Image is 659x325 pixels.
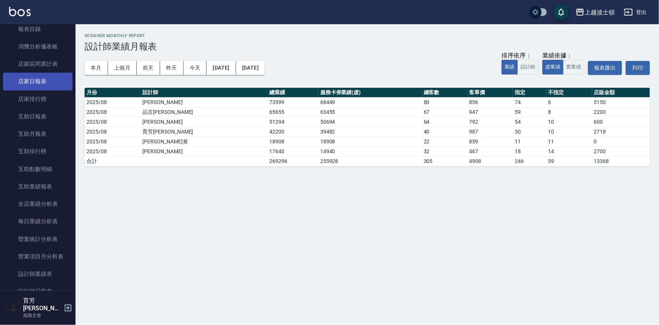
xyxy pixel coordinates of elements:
button: 報表匯出 [588,61,622,75]
h2: Designer Monthly Report [85,33,650,38]
td: 14 [546,146,592,156]
button: 今天 [184,61,207,75]
th: 指定 [513,88,546,98]
td: 39482 [318,127,422,137]
td: 63455 [318,107,422,117]
td: 10 [546,127,592,137]
td: 2025/08 [85,137,140,146]
td: 42200 [267,127,318,137]
img: Logo [9,7,31,16]
div: 排序依序： [502,52,539,60]
td: 67 [422,107,468,117]
td: 856 [468,97,513,107]
td: [PERSON_NAME] [140,97,267,107]
a: 店家排行榜 [3,90,73,108]
td: 2025/08 [85,127,140,137]
td: 65655 [267,107,318,117]
th: 設計師 [140,88,267,98]
td: 2025/08 [85,97,140,107]
button: 列印 [626,61,650,75]
td: 2025/08 [85,107,140,117]
td: 育芳[PERSON_NAME] [140,127,267,137]
table: a dense table [85,88,650,166]
a: 營業統計分析表 [3,230,73,248]
td: 947 [468,107,513,117]
td: 18908 [318,137,422,146]
th: 月份 [85,88,140,98]
td: 255928 [318,156,422,166]
td: 64 [422,117,468,127]
td: [PERSON_NAME] [140,146,267,156]
button: [DATE] [207,61,236,75]
td: 74 [513,97,546,107]
button: [DATE] [236,61,265,75]
button: 上個月 [108,61,137,75]
td: 品言[PERSON_NAME] [140,107,267,117]
button: save [554,5,569,20]
button: 實業績 [563,60,584,75]
td: 13368 [592,156,650,166]
div: 上越波士頓 [585,8,615,17]
td: 32 [422,146,468,156]
td: 2718 [592,127,650,137]
td: 269296 [267,156,318,166]
td: 2700 [592,146,650,156]
td: 73599 [267,97,318,107]
p: 高階主管 [23,312,62,319]
td: 305 [422,156,468,166]
td: 792 [468,117,513,127]
a: 店家日報表 [3,73,73,90]
h3: 設計師業績月報表 [85,41,650,52]
td: 59 [546,156,592,166]
img: Person [6,300,21,316]
td: 40 [422,127,468,137]
td: 246 [513,156,546,166]
a: 消費分析儀表板 [3,38,73,55]
a: 店家區間累計表 [3,55,73,73]
td: 11 [513,137,546,146]
td: 2200 [592,107,650,117]
th: 總業績 [267,88,318,98]
button: 業績 [502,60,518,75]
td: 14940 [318,146,422,156]
td: 51294 [267,117,318,127]
a: 全店業績分析表 [3,195,73,213]
th: 不指定 [546,88,592,98]
a: 互助月報表 [3,125,73,143]
td: 17640 [267,146,318,156]
td: 合計 [85,156,140,166]
td: [PERSON_NAME]黃 [140,137,267,146]
a: 互助日報表 [3,108,73,125]
td: 68449 [318,97,422,107]
td: 30 [513,127,546,137]
a: 設計師日報表 [3,283,73,300]
button: 上越波士頓 [573,5,618,20]
th: 總客數 [422,88,468,98]
button: 設計師 [517,60,539,75]
td: 859 [468,137,513,146]
td: 80 [422,97,468,107]
td: 467 [468,146,513,156]
th: 店販金額 [592,88,650,98]
th: 服務卡券業績(虛) [318,88,422,98]
a: 互助排行榜 [3,143,73,160]
a: 報表目錄 [3,20,73,38]
td: 11 [546,137,592,146]
td: 2025/08 [85,146,140,156]
button: 昨天 [160,61,184,75]
td: 59 [513,107,546,117]
td: 5150 [592,97,650,107]
button: 登出 [621,5,650,19]
td: [PERSON_NAME] [140,117,267,127]
a: 設計師業績表 [3,265,73,283]
th: 客單價 [468,88,513,98]
td: 8 [546,107,592,117]
h5: 育芳[PERSON_NAME] [23,297,62,312]
td: 4908 [468,156,513,166]
td: 6 [546,97,592,107]
a: 互助業績報表 [3,178,73,195]
td: 987 [468,127,513,137]
td: 22 [422,137,468,146]
td: 50694 [318,117,422,127]
button: 前天 [137,61,160,75]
